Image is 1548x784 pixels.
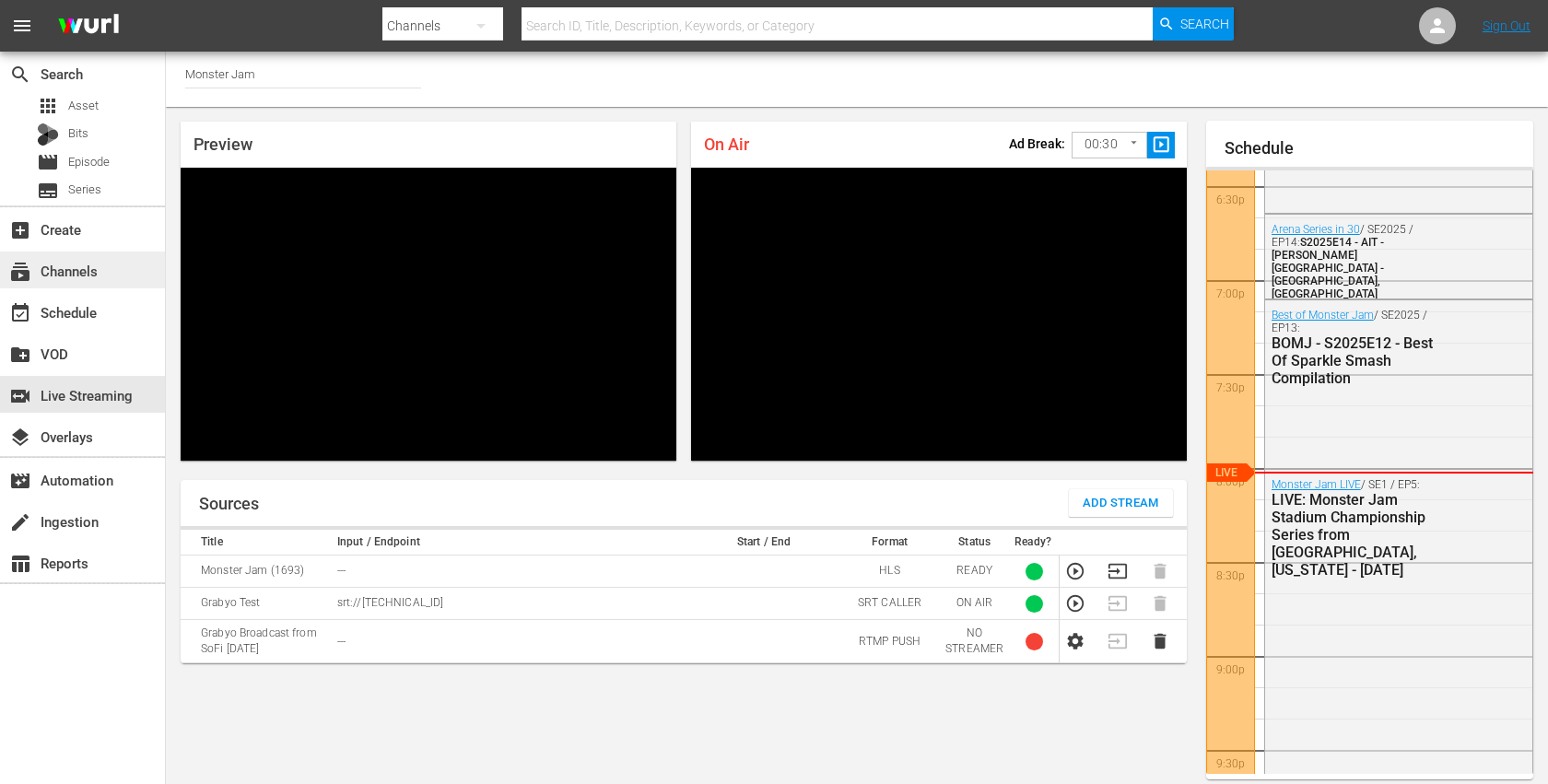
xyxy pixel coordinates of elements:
[1272,309,1374,322] a: Best of Monster Jam
[68,181,101,199] span: Series
[940,530,1009,556] th: Status
[37,95,59,117] span: Asset
[9,64,31,86] span: Search
[1108,561,1128,581] button: Transition
[1272,491,1446,579] div: LIVE: Monster Jam Stadium Championship Series from [GEOGRAPHIC_DATA], [US_STATE] - [DATE]
[181,530,332,556] th: Title
[940,556,1009,588] td: READY
[940,588,1009,620] td: ON AIR
[332,556,688,588] td: ---
[839,620,940,663] td: RTMP PUSH
[9,511,31,533] span: Ingestion
[1072,127,1147,162] div: 00:30
[44,5,133,48] img: ans4CAIJ8jUAAAAAAAAAAAAAAAAAAAAAAAAgQb4GAAAAAAAAAAAAAAAAAAAAAAAAJMjXAAAAAAAAAAAAAAAAAAAAAAAAgAT5G...
[940,620,1009,663] td: NO STREAMER
[1065,561,1085,581] button: Preview Stream
[68,124,88,143] span: Bits
[1272,478,1361,491] a: Monster Jam LIVE
[37,123,59,146] div: Bits
[1083,493,1159,514] span: Add Stream
[1150,631,1170,651] button: Delete
[1483,18,1530,33] a: Sign Out
[839,530,940,556] th: Format
[9,219,31,241] span: Create
[332,530,688,556] th: Input / Endpoint
[1225,139,1533,158] h1: Schedule
[1065,631,1085,651] button: Configure
[1272,334,1446,387] div: BOMJ - S2025E12 - Best Of Sparkle Smash Compilation
[1151,135,1172,156] span: slideshow_sharp
[9,261,31,283] span: Channels
[337,595,683,611] p: srt://[TECHNICAL_ID]
[332,620,688,663] td: ---
[1069,489,1173,517] button: Add Stream
[37,180,59,202] span: Series
[9,427,31,449] span: Overlays
[68,97,99,115] span: Asset
[9,553,31,575] span: Reports
[1272,309,1446,387] div: / SE2025 / EP13:
[68,153,110,171] span: Episode
[181,168,676,461] div: Video Player
[9,385,31,407] span: Live Streaming
[9,470,31,492] span: Automation
[688,530,839,556] th: Start / End
[691,168,1187,461] div: Video Player
[181,556,332,588] td: Monster Jam (1693)
[1153,7,1234,41] button: Search
[199,495,259,513] h1: Sources
[193,135,252,154] span: Preview
[1180,7,1229,41] span: Search
[1272,236,1384,300] span: S2025E14 - AIT - [PERSON_NAME][GEOGRAPHIC_DATA] - [GEOGRAPHIC_DATA], [GEOGRAPHIC_DATA]
[839,556,940,588] td: HLS
[1009,136,1065,151] p: Ad Break:
[181,588,332,620] td: Grabyo Test
[11,15,33,37] span: menu
[704,135,749,154] span: On Air
[1272,223,1446,300] div: / SE2025 / EP14:
[9,344,31,366] span: VOD
[1009,530,1060,556] th: Ready?
[37,151,59,173] span: Episode
[839,588,940,620] td: SRT CALLER
[1272,478,1446,579] div: / SE1 / EP5:
[9,302,31,324] span: Schedule
[181,620,332,663] td: Grabyo Broadcast from SoFi [DATE]
[1272,223,1360,236] a: Arena Series in 30
[1065,593,1085,614] button: Preview Stream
